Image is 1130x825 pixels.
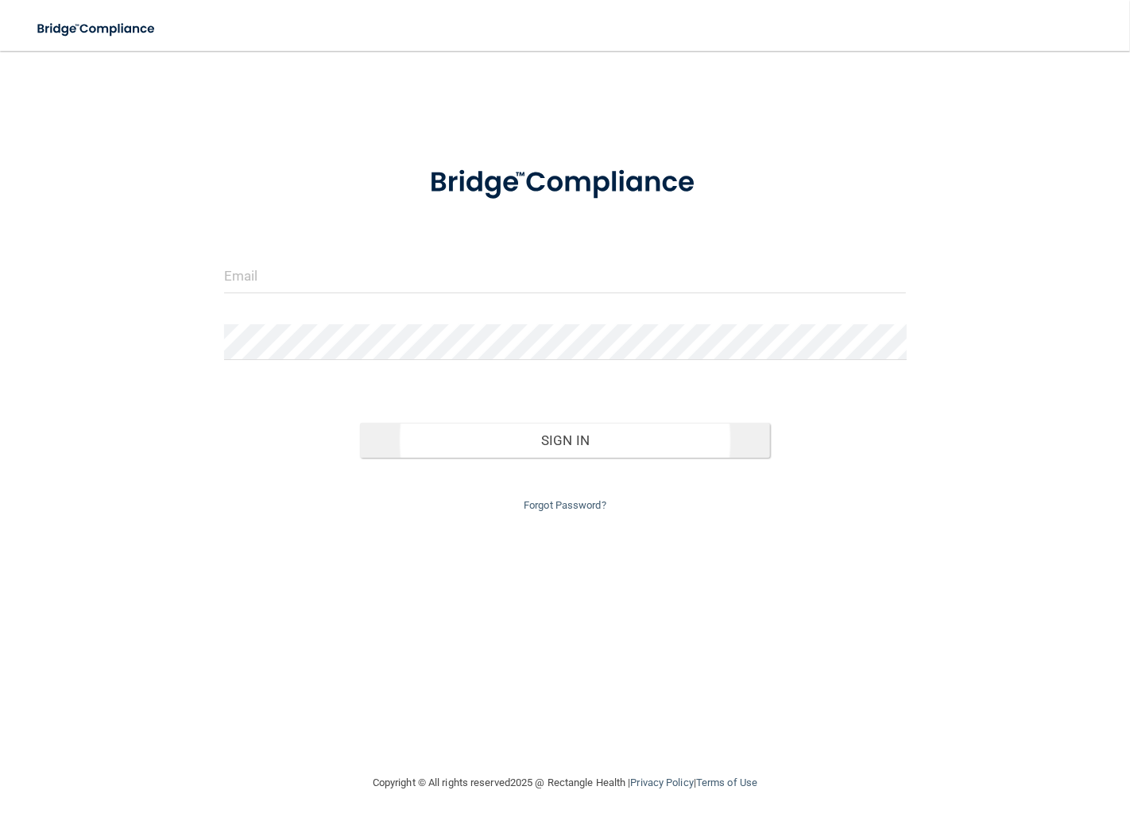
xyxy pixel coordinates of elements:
a: Privacy Policy [630,777,693,788]
a: Terms of Use [696,777,757,788]
img: bridge_compliance_login_screen.278c3ca4.svg [24,13,170,45]
div: Copyright © All rights reserved 2025 @ Rectangle Health | | [275,757,855,808]
img: bridge_compliance_login_screen.278c3ca4.svg [401,146,729,219]
a: Forgot Password? [524,499,606,511]
button: Sign In [360,423,769,458]
input: Email [224,258,907,293]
